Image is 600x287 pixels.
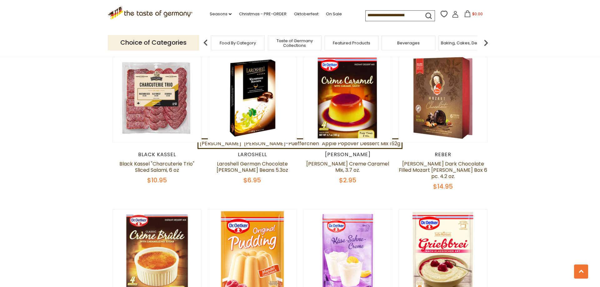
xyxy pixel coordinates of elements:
div: [PERSON_NAME] [303,151,392,158]
img: Reber Dark Chocolate Filled Mozart Kugel Box 6 pc. 4.2 oz. [399,54,487,142]
img: Black Kassel "Charcuterie Trio" Sliced Salami, 6 oz [113,54,201,142]
a: Taste of Germany Collections [270,38,320,48]
span: $6.95 [243,176,261,185]
img: next arrow [480,37,492,49]
div: Laroshell [208,151,297,158]
img: previous arrow [199,37,212,49]
span: $0.00 [472,11,483,17]
a: Seasons [210,11,232,17]
a: Oktoberfest [294,11,318,17]
a: [PERSON_NAME] Creme Caramel Mix, 3.7 oz. [306,160,389,174]
a: Black Kassel "Charcuterie Trio" Sliced Salami, 6 oz [119,160,194,174]
p: Choice of Categories [108,35,199,50]
span: $10.95 [147,176,167,185]
a: Christmas - PRE-ORDER [239,11,287,17]
span: $2.95 [339,176,356,185]
a: Featured Products [333,41,370,45]
a: Beverages [397,41,420,45]
a: On Sale [326,11,342,17]
button: $0.00 [460,10,487,20]
div: Black Kassel [112,151,202,158]
div: Reber [398,151,487,158]
a: Baking, Cakes, Desserts [441,41,489,45]
a: [PERSON_NAME] "[PERSON_NAME]-Puefferchen" Apple Popover Dessert Mix 152g [197,138,402,149]
a: Food By Category [220,41,256,45]
img: Laroshell German Chocolate Brandy Beans 5.3oz [208,54,297,142]
img: Dr. Oetker Creme Caramel Mix, 3.7 oz. [303,54,392,142]
a: [PERSON_NAME] Dark Chocolate Filled Mozart [PERSON_NAME] Box 6 pc. 4.2 oz. [399,160,487,180]
a: Laroshell German Chocolate [PERSON_NAME] Beans 5.3oz [217,160,288,174]
span: $14.95 [433,182,453,191]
